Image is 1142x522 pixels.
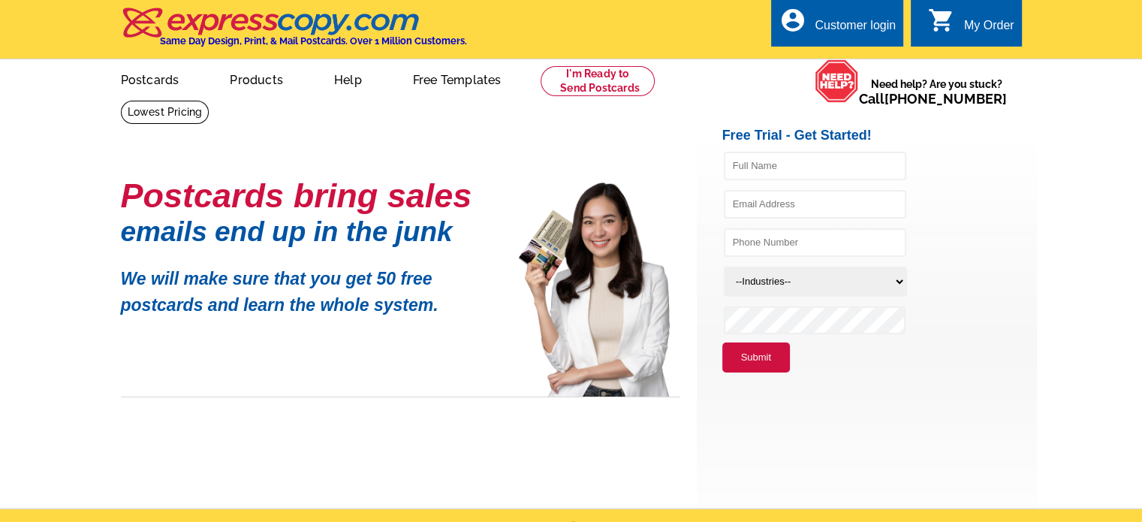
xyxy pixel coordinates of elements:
[121,224,496,240] h1: emails end up in the junk
[815,19,896,40] div: Customer login
[310,61,386,96] a: Help
[779,7,806,34] i: account_circle
[97,61,203,96] a: Postcards
[724,152,906,180] input: Full Name
[928,17,1014,35] a: shopping_cart My Order
[121,183,496,209] h1: Postcards bring sales
[389,61,526,96] a: Free Templates
[964,19,1014,40] div: My Order
[121,18,467,47] a: Same Day Design, Print, & Mail Postcards. Over 1 Million Customers.
[815,59,859,103] img: help
[859,91,1007,107] span: Call
[884,91,1007,107] a: [PHONE_NUMBER]
[121,255,496,318] p: We will make sure that you get 50 free postcards and learn the whole system.
[859,77,1014,107] span: Need help? Are you stuck?
[206,61,307,96] a: Products
[928,7,955,34] i: shopping_cart
[160,35,467,47] h4: Same Day Design, Print, & Mail Postcards. Over 1 Million Customers.
[779,17,896,35] a: account_circle Customer login
[722,342,790,373] button: Submit
[724,228,906,257] input: Phone Number
[724,190,906,219] input: Email Address
[722,128,1037,144] h2: Free Trial - Get Started!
